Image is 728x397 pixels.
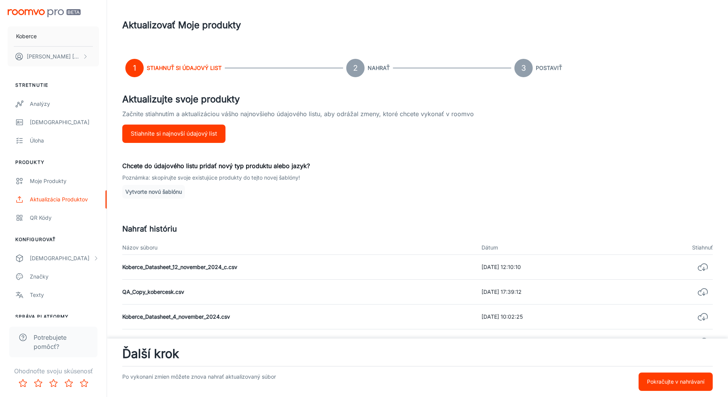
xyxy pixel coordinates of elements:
[122,241,475,255] th: Názov súboru
[475,280,635,305] td: [DATE] 17:39:12
[27,52,81,61] p: [PERSON_NAME] [PERSON_NAME]
[122,223,713,235] h5: Nahrať históriu
[368,64,390,72] h6: Nahrať
[122,329,475,354] td: Koberce_Datasheet_25_oktober_2024.csv
[8,9,81,17] img: Roomvo PRO Beta
[8,26,99,46] button: Koberce
[122,255,475,280] td: Koberce_Datasheet_12_november_2024_c.csv
[122,185,185,199] button: Vytvorte novú šablónu
[76,376,92,391] button: Rate 5 star
[30,254,93,263] div: [DEMOGRAPHIC_DATA]
[122,109,713,125] p: Začnite stiahnutím a aktualizáciou vášho najnovšieho údajového listu, aby odrážal zmeny, ktoré ch...
[536,64,562,72] h6: Postaviť
[122,161,713,170] p: Chcete do údajového listu pridať nový typ produktu alebo jazyk?
[133,63,136,73] text: 1
[521,63,526,73] text: 3
[122,373,506,391] p: Po vykonaní zmien môžete znova nahrať aktualizovaný súbor
[16,32,37,41] p: Koberce
[31,376,46,391] button: Rate 2 star
[30,100,99,108] div: Analýzy
[61,376,76,391] button: Rate 4 star
[635,241,713,255] th: Stiahnuť
[8,47,99,66] button: [PERSON_NAME] [PERSON_NAME]
[122,173,713,182] p: Poznámka: skopírujte svoje existujúce produkty do tejto novej šablóny!
[122,305,475,329] td: Koberce_Datasheet_4_november_2024.csv
[475,329,635,354] td: [DATE] 11:47:01
[6,366,101,376] p: Ohodnoťte svoju skúsenosť
[122,92,713,106] h4: Aktualizujte svoje produkty
[34,333,88,351] span: Potrebujete pomôcť?
[30,177,99,185] div: Moje produkty
[15,376,31,391] button: Rate 1 star
[147,64,222,72] h6: Stiahnuť si údajový list
[122,280,475,305] td: QA_Copy_kobercesk.csv
[30,118,99,126] div: [DEMOGRAPHIC_DATA]
[30,214,99,222] div: QR kódy
[122,18,241,32] h1: Aktualizovať Moje produkty
[475,241,635,255] th: Dátum
[475,255,635,280] td: [DATE] 12:10:10
[639,373,713,391] button: Pokračujte v nahrávaní
[122,125,225,143] button: Stiahnite si najnovší údajový list
[353,63,358,73] text: 2
[122,345,713,363] h3: Ďalší krok
[30,195,99,204] div: Aktualizácia produktov
[46,376,61,391] button: Rate 3 star
[30,272,99,281] div: Značky
[30,291,99,299] div: Texty
[30,136,99,145] div: Úloha
[475,305,635,329] td: [DATE] 10:02:25
[647,378,704,386] p: Pokračujte v nahrávaní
